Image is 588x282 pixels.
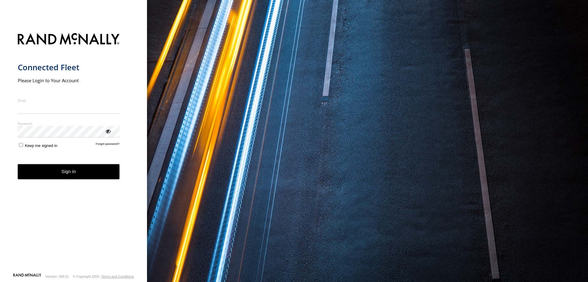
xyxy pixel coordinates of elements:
[96,142,120,148] a: Forgot password?
[18,32,120,48] img: Rand McNally
[25,143,57,148] span: Keep me signed in
[18,121,120,126] label: Password
[105,128,111,134] div: ViewPassword
[73,275,134,278] div: © Copyright 2025 -
[18,77,120,83] h2: Please Login to Your Account
[18,98,120,103] label: Email
[18,62,120,72] h1: Connected Fleet
[101,275,134,278] a: Terms and Conditions
[18,164,120,179] button: Sign in
[46,275,69,278] div: Version: 308.01
[18,29,130,273] form: main
[13,273,41,280] a: Visit our Website
[19,143,23,147] input: Keep me signed in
